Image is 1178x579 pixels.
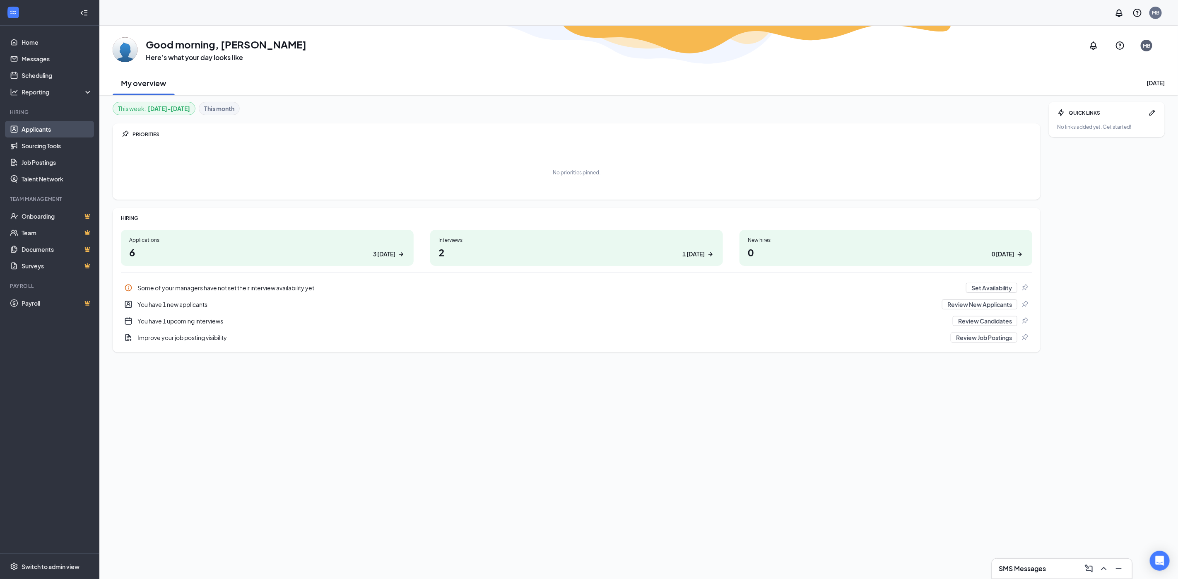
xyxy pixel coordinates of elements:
svg: Notifications [1114,8,1124,18]
img: Michelle Bradford [113,37,137,62]
svg: Minimize [1114,564,1124,574]
svg: Bolt [1057,109,1065,117]
h1: 0 [748,245,1024,259]
button: Set Availability [966,283,1017,293]
svg: DocumentAdd [124,333,132,342]
h2: My overview [121,78,166,88]
a: Talent Network [22,171,92,187]
div: Some of your managers have not set their interview availability yet [137,284,961,292]
svg: WorkstreamLogo [9,8,17,17]
button: Review New Applicants [942,299,1017,309]
div: You have 1 new applicants [121,296,1032,313]
h3: SMS Messages [999,564,1046,573]
div: 0 [DATE] [992,250,1014,258]
a: Messages [22,51,92,67]
div: No links added yet. Get started! [1057,123,1156,130]
svg: Analysis [10,88,18,96]
div: Applications [129,236,405,244]
a: DocumentAddImprove your job posting visibilityReview Job PostingsPin [121,329,1032,346]
a: Scheduling [22,67,92,84]
b: [DATE] - [DATE] [148,104,190,113]
svg: QuestionInfo [1132,8,1142,18]
svg: ArrowRight [706,250,715,258]
svg: ComposeMessage [1084,564,1094,574]
a: SurveysCrown [22,258,92,274]
svg: Pin [1021,300,1029,309]
h1: 6 [129,245,405,259]
div: Payroll [10,282,91,289]
div: Improve your job posting visibility [137,333,946,342]
div: PRIORITIES [132,131,1032,138]
a: Interviews21 [DATE]ArrowRight [430,230,723,266]
a: UserEntityYou have 1 new applicantsReview New ApplicantsPin [121,296,1032,313]
svg: QuestionInfo [1115,41,1125,51]
div: You have 1 upcoming interviews [137,317,948,325]
a: InfoSome of your managers have not set their interview availability yetSet AvailabilityPin [121,280,1032,296]
div: MB [1152,9,1159,16]
svg: Pin [121,130,129,138]
div: Some of your managers have not set their interview availability yet [121,280,1032,296]
svg: CalendarNew [124,317,132,325]
svg: ChevronUp [1099,564,1109,574]
div: Improve your job posting visibility [121,329,1032,346]
div: 1 [DATE] [682,250,705,258]
button: Review Job Postings [951,333,1017,343]
svg: Pin [1021,317,1029,325]
div: Open Intercom Messenger [1150,551,1170,571]
button: ChevronUp [1097,562,1111,575]
div: Switch to admin view [22,562,79,571]
a: OnboardingCrown [22,208,92,224]
svg: Notifications [1089,41,1099,51]
b: This month [204,104,234,113]
a: Home [22,34,92,51]
svg: Pin [1021,284,1029,292]
svg: Collapse [80,9,88,17]
h3: Here’s what your day looks like [146,53,306,62]
div: You have 1 upcoming interviews [121,313,1032,329]
div: You have 1 new applicants [137,300,937,309]
svg: ArrowRight [397,250,405,258]
div: HIRING [121,215,1032,222]
svg: UserEntity [124,300,132,309]
div: New hires [748,236,1024,244]
svg: Pen [1148,109,1156,117]
div: No priorities pinned. [553,169,600,176]
div: MB [1143,42,1150,49]
div: 3 [DATE] [373,250,395,258]
div: This week : [118,104,190,113]
div: QUICK LINKS [1069,109,1145,116]
h1: 2 [438,245,715,259]
a: New hires00 [DATE]ArrowRight [740,230,1032,266]
button: ComposeMessage [1082,562,1096,575]
div: Hiring [10,109,91,116]
a: PayrollCrown [22,295,92,311]
button: Review Candidates [953,316,1017,326]
button: Minimize [1112,562,1125,575]
a: Sourcing Tools [22,138,92,154]
svg: ArrowRight [1016,250,1024,258]
a: DocumentsCrown [22,241,92,258]
div: Team Management [10,195,91,203]
div: Reporting [22,88,93,96]
a: Job Postings [22,154,92,171]
svg: Pin [1021,333,1029,342]
svg: Info [124,284,132,292]
a: CalendarNewYou have 1 upcoming interviewsReview CandidatesPin [121,313,1032,329]
a: Applications63 [DATE]ArrowRight [121,230,414,266]
div: [DATE] [1147,79,1165,87]
a: TeamCrown [22,224,92,241]
svg: Settings [10,562,18,571]
h1: Good morning, [PERSON_NAME] [146,37,306,51]
div: Interviews [438,236,715,244]
a: Applicants [22,121,92,138]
